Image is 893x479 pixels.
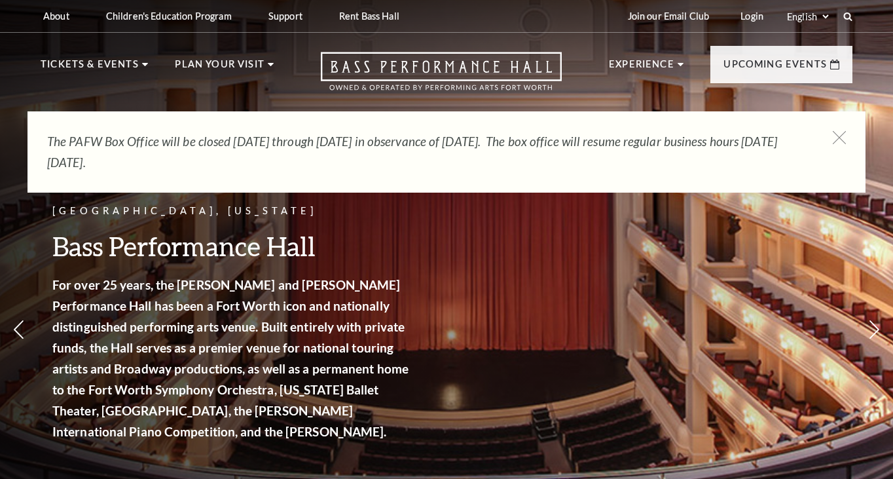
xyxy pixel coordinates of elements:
[52,203,412,220] p: [GEOGRAPHIC_DATA], [US_STATE]
[43,10,69,22] p: About
[52,277,409,439] strong: For over 25 years, the [PERSON_NAME] and [PERSON_NAME] Performance Hall has been a Fort Worth ico...
[41,56,139,80] p: Tickets & Events
[268,10,302,22] p: Support
[52,229,412,263] h3: Bass Performance Hall
[339,10,399,22] p: Rent Bass Hall
[106,10,232,22] p: Children's Education Program
[723,56,827,80] p: Upcoming Events
[47,134,777,170] em: The PAFW Box Office will be closed [DATE] through [DATE] in observance of [DATE]. The box office ...
[609,56,674,80] p: Experience
[784,10,831,23] select: Select:
[175,56,264,80] p: Plan Your Visit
